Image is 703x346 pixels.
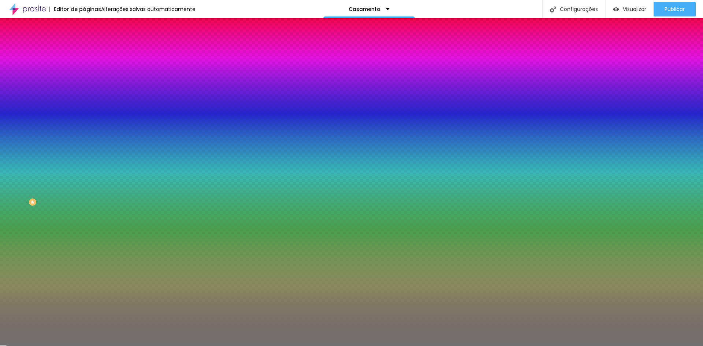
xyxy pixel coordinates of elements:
span: Publicar [665,6,685,12]
img: Icone [550,6,556,12]
p: Casamento [349,7,380,12]
div: Editor de páginas [49,7,101,12]
button: Publicar [654,2,696,16]
span: Visualizar [623,6,646,12]
div: Alterações salvas automaticamente [101,7,196,12]
img: view-1.svg [613,6,619,12]
button: Visualizar [606,2,654,16]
